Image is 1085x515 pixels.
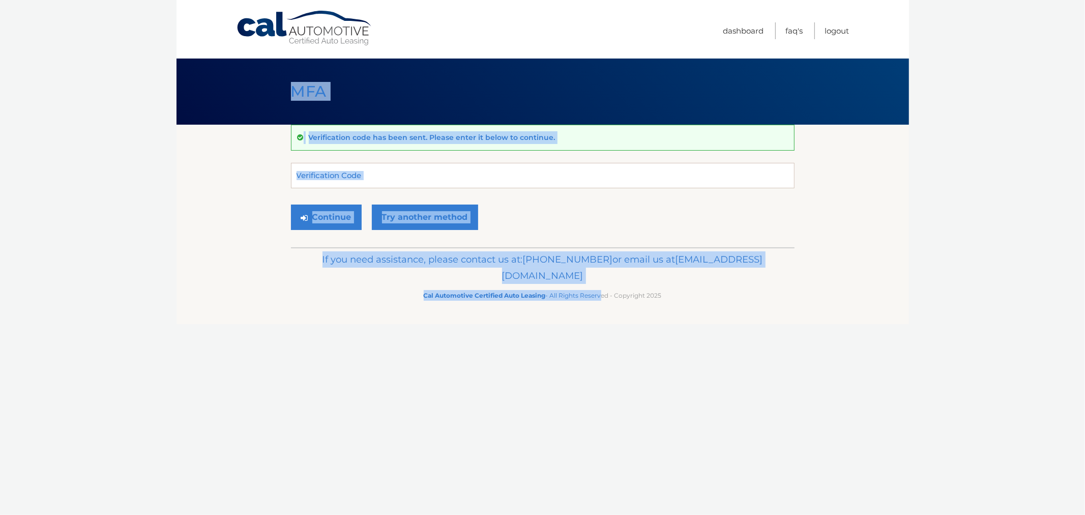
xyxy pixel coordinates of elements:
[291,205,362,230] button: Continue
[424,292,546,299] strong: Cal Automotive Certified Auto Leasing
[786,22,803,39] a: FAQ's
[723,22,764,39] a: Dashboard
[309,133,555,142] p: Verification code has been sent. Please enter it below to continue.
[523,253,613,265] span: [PHONE_NUMBER]
[298,251,788,284] p: If you need assistance, please contact us at: or email us at
[298,290,788,301] p: - All Rights Reserved - Copyright 2025
[825,22,849,39] a: Logout
[372,205,478,230] a: Try another method
[502,253,763,281] span: [EMAIL_ADDRESS][DOMAIN_NAME]
[291,82,327,101] span: MFA
[291,163,795,188] input: Verification Code
[236,10,373,46] a: Cal Automotive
